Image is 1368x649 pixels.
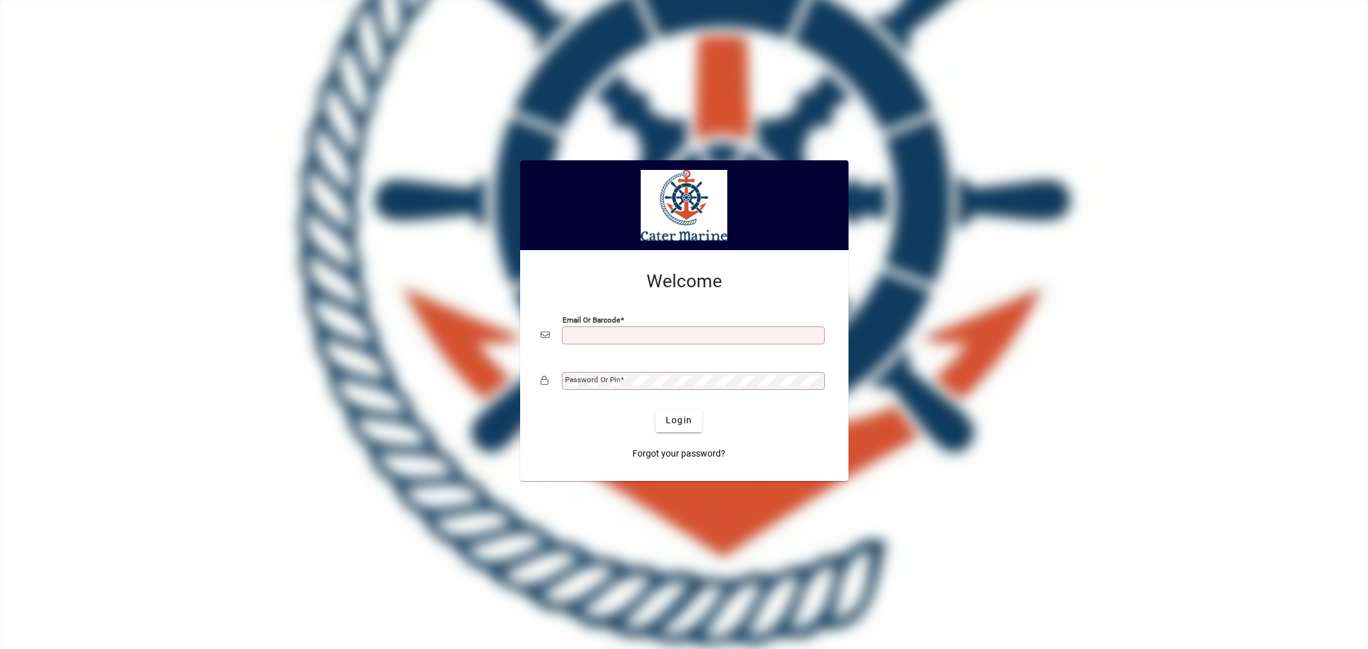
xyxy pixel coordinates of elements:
[562,315,620,324] mat-label: Email or Barcode
[632,447,725,460] span: Forgot your password?
[565,375,620,384] mat-label: Password or Pin
[541,271,828,292] h2: Welcome
[666,414,692,427] span: Login
[627,442,730,466] a: Forgot your password?
[655,409,702,432] button: Login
